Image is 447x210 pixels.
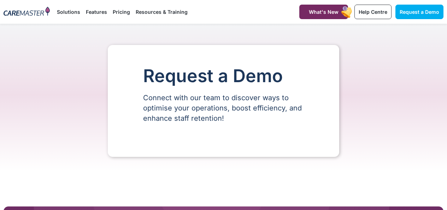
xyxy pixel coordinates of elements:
a: Help Centre [354,5,392,19]
a: Request a Demo [395,5,443,19]
span: Request a Demo [400,9,439,15]
p: Connect with our team to discover ways to optimise your operations, boost efficiency, and enhance... [143,93,304,124]
img: CareMaster Logo [4,7,50,17]
a: What's New [299,5,348,19]
span: What's New [309,9,339,15]
span: Help Centre [359,9,387,15]
h1: Request a Demo [143,66,304,86]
